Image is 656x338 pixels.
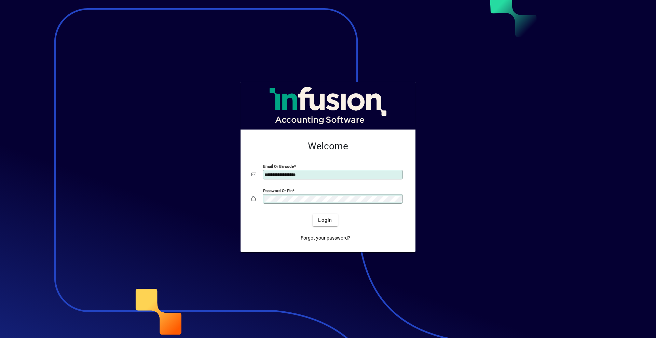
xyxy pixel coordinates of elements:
[301,234,350,242] span: Forgot your password?
[263,164,294,169] mat-label: Email or Barcode
[318,217,332,224] span: Login
[251,140,405,152] h2: Welcome
[263,188,292,193] mat-label: Password or Pin
[298,232,353,244] a: Forgot your password?
[313,214,338,226] button: Login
